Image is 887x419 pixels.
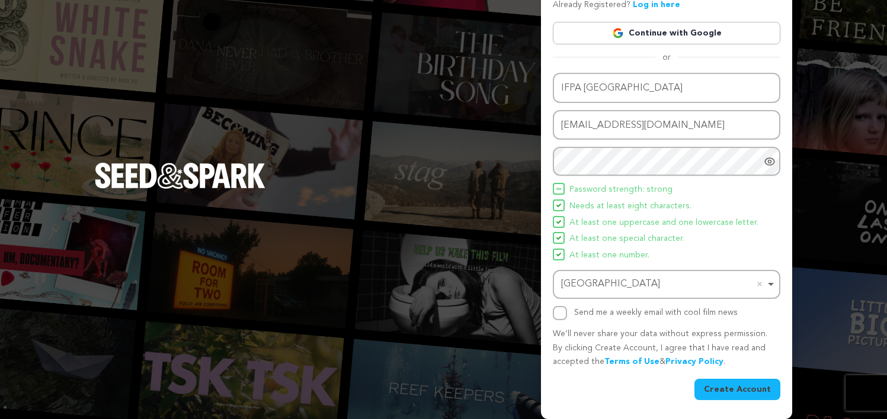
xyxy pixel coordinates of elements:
span: At least one number. [569,249,649,263]
input: Name [553,73,780,103]
a: Seed&Spark Homepage [95,163,265,212]
button: Remove item: 'ChIJyY4rtGcX2jERIKTarqz3AAQ' [754,278,766,290]
span: At least one special character. [569,232,684,246]
p: We’ll never share your data without express permission. By clicking Create Account, I agree that ... [553,327,780,369]
span: Password strength: strong [569,183,673,197]
img: Seed&Spark Icon [556,220,561,224]
a: Privacy Policy [665,357,723,366]
a: Log in here [633,1,680,9]
img: Seed&Spark Icon [556,252,561,257]
a: Continue with Google [553,22,780,44]
input: Email address [553,110,780,140]
div: [GEOGRAPHIC_DATA] [561,276,765,293]
span: Needs at least eight characters. [569,199,691,214]
button: Create Account [694,379,780,400]
a: Terms of Use [604,357,659,366]
img: Seed&Spark Logo [95,163,265,189]
img: Seed&Spark Icon [556,203,561,208]
a: Show password as plain text. Warning: this will display your password on the screen. [764,156,776,167]
label: Send me a weekly email with cool film news [574,308,738,317]
img: Google logo [612,27,624,39]
span: At least one uppercase and one lowercase letter. [569,216,758,230]
img: Seed&Spark Icon [556,236,561,240]
img: Seed&Spark Icon [556,186,561,191]
span: or [655,51,678,63]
